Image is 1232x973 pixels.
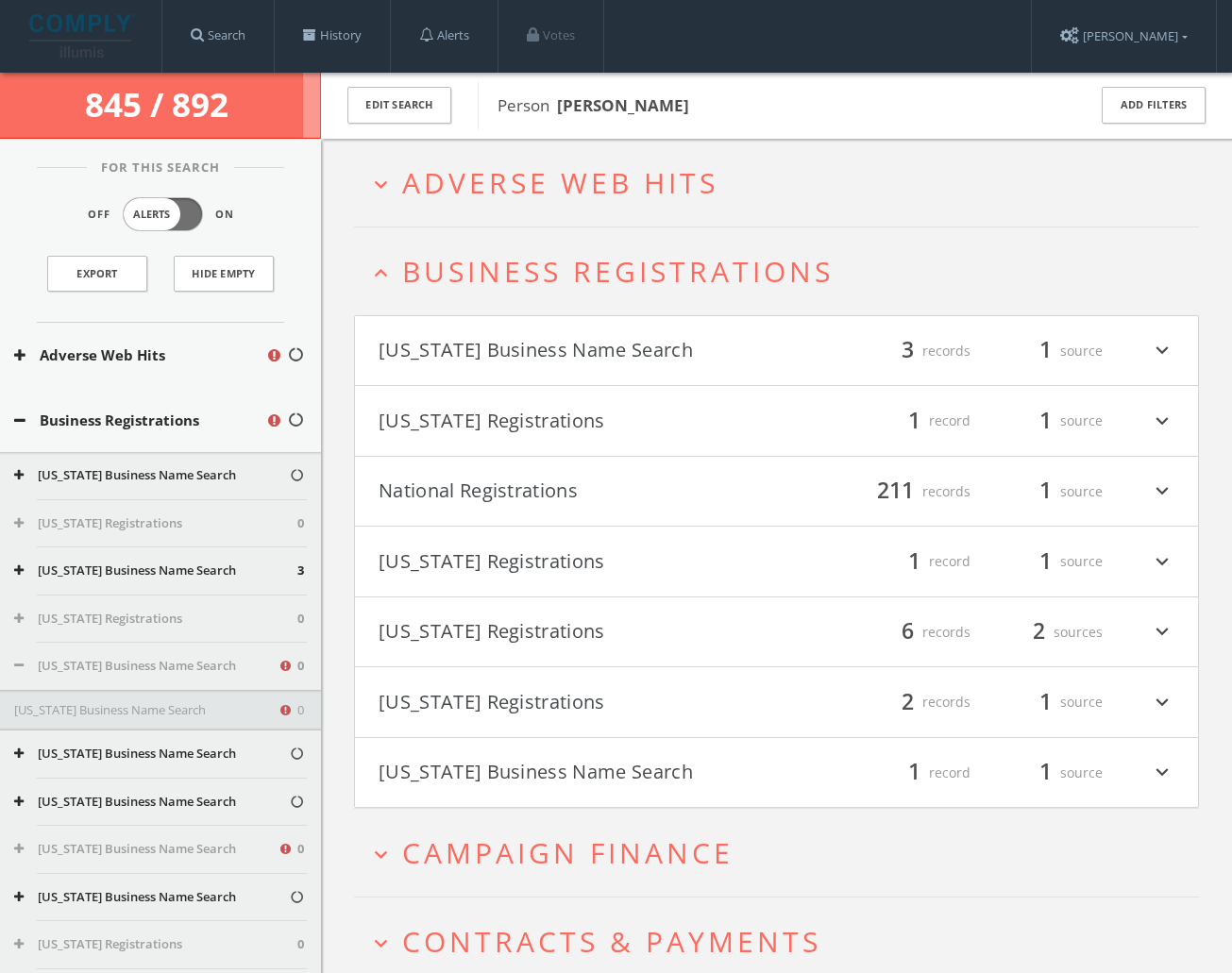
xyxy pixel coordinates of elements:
i: expand_more [1150,686,1174,718]
div: records [857,616,970,648]
span: 1 [1031,756,1060,789]
button: [US_STATE] Business Name Search [14,745,289,763]
span: 0 [297,514,304,533]
button: expand_moreCampaign Finance [368,837,1199,868]
span: Contracts & Payments [402,922,821,961]
span: 1 [1031,685,1060,718]
span: 1 [1031,545,1060,578]
i: expand_more [1150,757,1174,789]
div: source [989,545,1103,578]
span: 845 / 892 [85,82,236,126]
i: expand_more [368,931,394,956]
span: Off [88,207,110,223]
div: source [989,335,1103,367]
div: record [857,757,970,789]
button: Edit Search [347,87,451,124]
span: 1 [900,756,929,789]
div: source [989,476,1103,508]
button: [US_STATE] Business Name Search [14,888,289,907]
span: Person [498,94,689,116]
div: sources [989,616,1103,648]
span: 3 [893,334,922,367]
span: 1 [900,404,929,437]
span: 6 [893,615,922,648]
button: [US_STATE] Business Name Search [14,466,289,485]
i: expand_more [1150,405,1174,437]
span: 1 [1031,475,1060,508]
button: [US_STATE] Registrations [14,610,297,629]
i: expand_more [368,842,394,867]
div: records [857,686,970,718]
div: records [857,335,970,367]
i: expand_more [1150,616,1174,648]
i: expand_more [1150,545,1174,578]
button: [US_STATE] Business Name Search [379,757,777,789]
button: [US_STATE] Registrations [379,616,777,648]
span: Business Registrations [402,252,834,291]
button: [US_STATE] Business Name Search [14,701,278,720]
button: [US_STATE] Business Name Search [14,793,289,812]
button: [US_STATE] Business Name Search [14,840,278,859]
div: source [989,757,1103,789]
button: [US_STATE] Business Name Search [14,657,278,676]
span: 1 [900,545,929,578]
span: 0 [297,657,304,676]
span: 2 [893,685,922,718]
i: expand_more [1150,335,1174,367]
b: [PERSON_NAME] [557,94,689,116]
button: Add Filters [1102,87,1206,124]
div: source [989,405,1103,437]
button: [US_STATE] Registrations [14,514,297,533]
span: 0 [297,610,304,629]
button: expand_moreContracts & Payments [368,926,1199,957]
span: 3 [297,562,304,580]
span: Campaign Finance [402,833,734,872]
div: records [857,476,970,508]
button: [US_STATE] Registrations [379,545,777,578]
button: National Registrations [379,476,777,508]
span: On [215,207,234,223]
i: expand_less [368,260,394,286]
button: Hide Empty [174,256,274,292]
div: record [857,405,970,437]
button: Business Registrations [14,410,265,431]
i: expand_more [1150,476,1174,508]
button: [US_STATE] Business Name Search [14,562,297,580]
button: [US_STATE] Registrations [379,405,777,437]
button: expand_lessBusiness Registrations [368,256,1199,287]
span: 0 [297,840,304,859]
span: 2 [1024,615,1054,648]
i: expand_more [368,172,394,197]
button: [US_STATE] Registrations [379,686,777,718]
button: [US_STATE] Registrations [14,935,297,954]
span: 1 [1031,404,1060,437]
span: 0 [297,701,304,720]
span: Adverse Web Hits [402,163,718,202]
span: 0 [297,935,304,954]
button: [US_STATE] Business Name Search [379,335,777,367]
div: source [989,686,1103,718]
button: expand_moreAdverse Web Hits [368,167,1199,198]
div: record [857,545,970,578]
a: Export [47,256,147,292]
span: 1 [1031,334,1060,367]
span: For This Search [87,159,234,177]
button: Adverse Web Hits [14,344,265,366]
span: 211 [869,475,922,508]
img: illumis [29,14,135,58]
